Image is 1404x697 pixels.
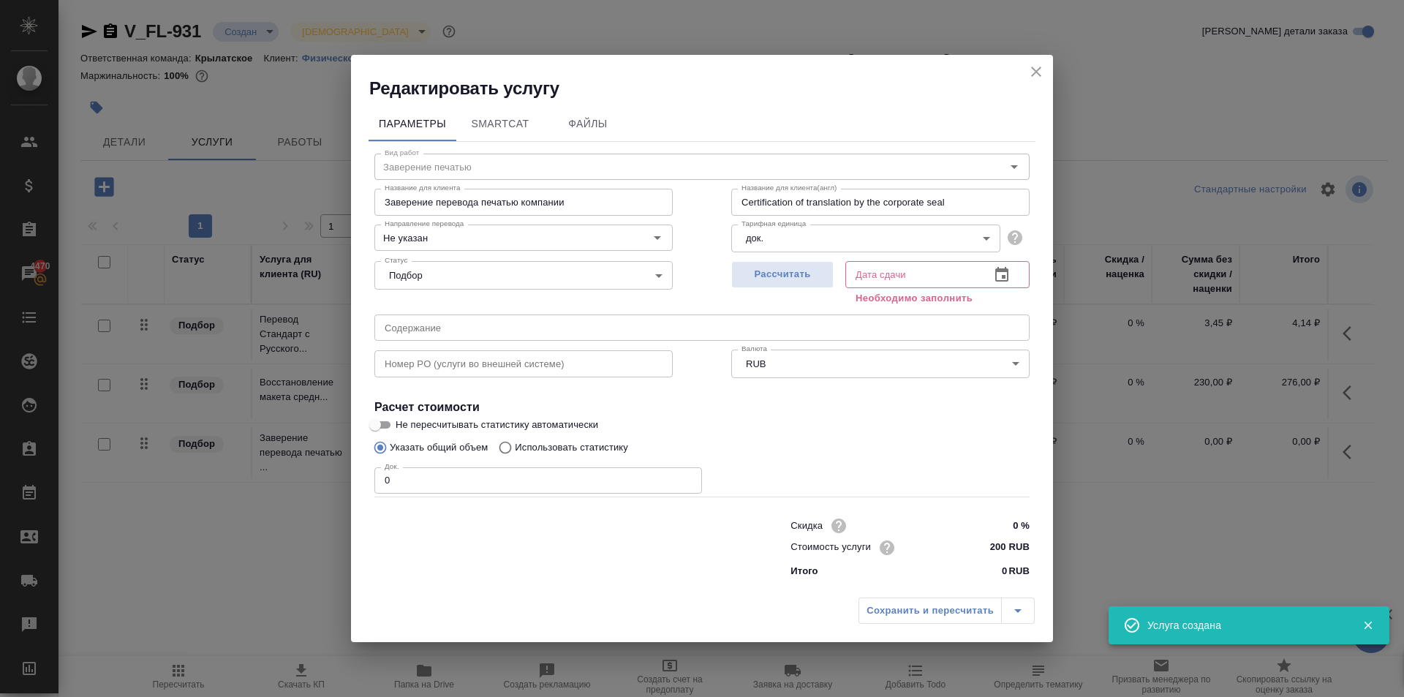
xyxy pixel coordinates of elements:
span: Рассчитать [739,266,826,283]
input: ✎ Введи что-нибудь [975,537,1030,558]
button: Рассчитать [731,261,834,288]
p: Скидка [790,519,823,533]
button: Закрыть [1353,619,1383,632]
p: Указать общий объем [390,440,488,455]
div: Подбор [374,261,673,289]
p: Стоимость услуги [790,540,871,554]
p: RUB [1008,564,1030,579]
h4: Расчет стоимости [374,399,1030,416]
button: док. [741,232,768,244]
div: split button [858,598,1035,624]
input: ✎ Введи что-нибудь [975,515,1030,536]
button: RUB [741,358,770,370]
button: Open [647,227,668,248]
div: RUB [731,350,1030,377]
div: док. [731,225,1000,252]
h2: Редактировать услугу [369,77,1053,100]
p: Итого [790,564,818,579]
p: Необходимо заполнить [856,291,1019,306]
span: SmartCat [465,115,535,133]
span: Файлы [553,115,623,133]
p: Использовать статистику [515,440,628,455]
p: 0 [1002,564,1007,579]
span: Параметры [377,115,448,133]
button: close [1025,61,1047,83]
button: Подбор [385,269,427,282]
span: Не пересчитывать статистику автоматически [396,418,598,432]
div: Услуга создана [1147,618,1340,633]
